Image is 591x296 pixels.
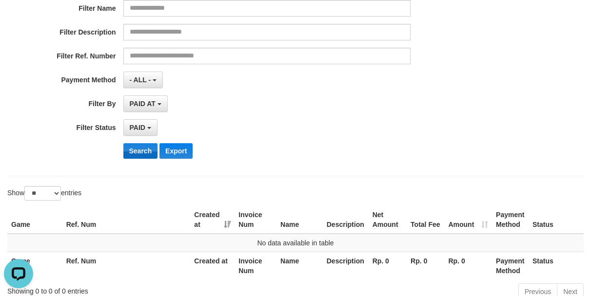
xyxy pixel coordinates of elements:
[123,72,163,88] button: - ALL -
[529,206,584,234] th: Status
[276,206,323,234] th: Name
[130,100,156,108] span: PAID AT
[130,76,151,84] span: - ALL -
[407,252,444,279] th: Rp. 0
[407,206,444,234] th: Total Fee
[123,143,158,159] button: Search
[62,252,191,279] th: Ref. Num
[235,206,276,234] th: Invoice Num
[444,206,492,234] th: Amount: activate to sort column ascending
[323,252,369,279] th: Description
[24,186,61,201] select: Showentries
[123,95,168,112] button: PAID AT
[7,252,62,279] th: Game
[492,206,529,234] th: Payment Method
[369,252,407,279] th: Rp. 0
[190,206,235,234] th: Created at: activate to sort column ascending
[62,206,191,234] th: Ref. Num
[492,252,529,279] th: Payment Method
[444,252,492,279] th: Rp. 0
[7,282,239,296] div: Showing 0 to 0 of 0 entries
[4,4,33,33] button: Open LiveChat chat widget
[323,206,369,234] th: Description
[123,119,158,136] button: PAID
[130,124,145,131] span: PAID
[7,234,584,252] td: No data available in table
[159,143,193,159] button: Export
[7,186,81,201] label: Show entries
[190,252,235,279] th: Created at
[7,206,62,234] th: Game
[235,252,276,279] th: Invoice Num
[369,206,407,234] th: Net Amount
[529,252,584,279] th: Status
[276,252,323,279] th: Name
